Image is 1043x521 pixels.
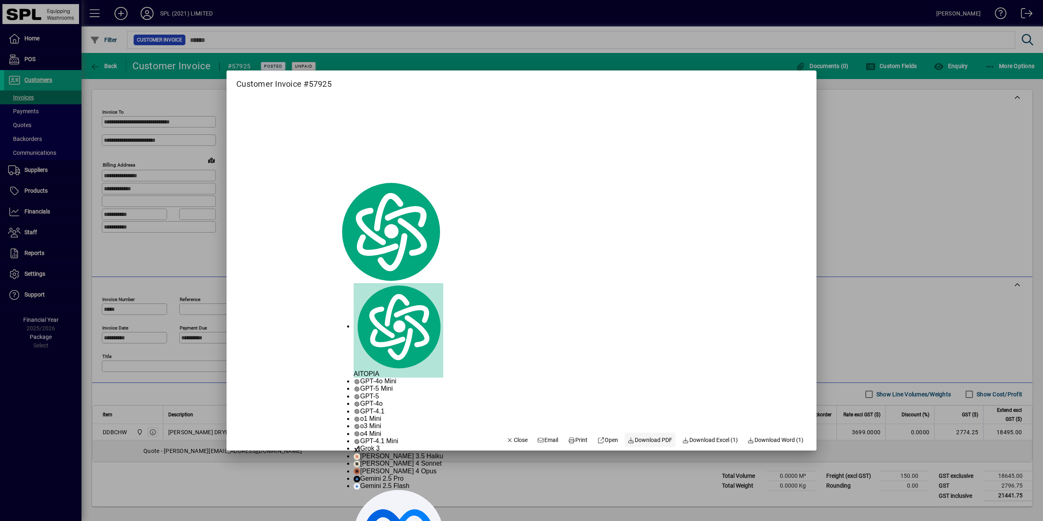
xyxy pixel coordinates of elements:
[354,476,360,482] img: gemini-15-pro.svg
[354,408,360,415] img: gpt-black.svg
[354,460,443,467] div: [PERSON_NAME] 4 Sonnet
[534,433,562,447] button: Email
[354,378,360,385] img: gpt-black.svg
[354,453,360,460] img: claude-35-haiku.svg
[628,436,673,444] span: Download PDF
[354,400,443,407] div: GPT-4o
[537,436,559,444] span: Email
[506,436,528,444] span: Close
[682,436,738,444] span: Download Excel (1)
[354,401,360,407] img: gpt-black.svg
[354,423,360,430] img: gpt-black.svg
[354,283,443,378] div: AITOPIA
[597,436,618,444] span: Open
[354,408,443,415] div: GPT-4.1
[565,433,591,447] button: Print
[354,422,443,430] div: o3 Mini
[354,431,360,437] img: gpt-black.svg
[354,437,443,445] div: GPT-4.1 Mini
[354,438,360,445] img: gpt-black.svg
[354,415,443,422] div: o1 Mini
[354,468,443,475] div: [PERSON_NAME] 4 Opus
[744,433,807,447] button: Download Word (1)
[354,475,443,482] div: Gemini 2.5 Pro
[354,393,443,400] div: GPT-5
[337,180,443,283] img: logo.svg
[354,283,443,370] img: logo.svg
[503,433,531,447] button: Close
[227,70,341,90] h2: Customer Invoice #57925
[354,461,360,467] img: claude-35-sonnet.svg
[354,416,360,422] img: gpt-black.svg
[354,453,443,460] div: [PERSON_NAME] 3.5 Haiku
[354,386,360,392] img: gpt-black.svg
[354,483,360,490] img: gemini-20-flash.svg
[568,436,588,444] span: Print
[625,433,676,447] a: Download PDF
[354,445,443,452] div: Grok 3
[354,385,443,392] div: GPT-5 Mini
[354,393,360,400] img: gpt-black.svg
[354,378,443,385] div: GPT-4o Mini
[354,430,443,437] div: o4 Mini
[354,468,360,475] img: claude-35-opus.svg
[354,482,443,490] div: Gemini 2.5 Flash
[679,433,741,447] button: Download Excel (1)
[594,433,621,447] a: Open
[748,436,804,444] span: Download Word (1)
